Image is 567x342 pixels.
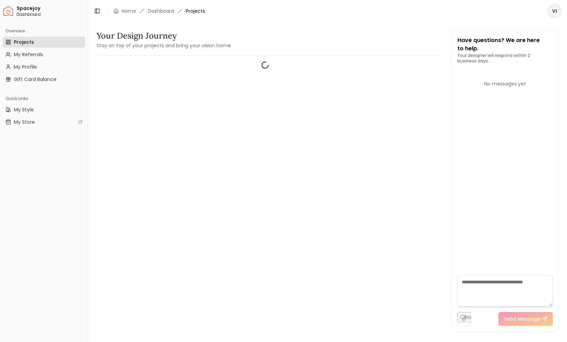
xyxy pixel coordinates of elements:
span: My Style [14,106,34,113]
img: Spacejoy Logo [3,6,13,16]
span: Dashboard [17,12,85,17]
p: Your designer will respond within 2 business days. [457,53,553,64]
small: Stay on top of your projects and bring your vision home [97,42,231,49]
a: My Store [3,117,85,128]
span: My Store [14,119,35,125]
button: VI [548,4,561,18]
div: Quick Links [3,93,85,104]
a: Spacejoy [3,6,13,16]
div: Overview [3,26,85,37]
span: Projects [186,8,205,14]
p: Have questions? We are here to help. [457,36,553,53]
a: Dashboard [148,8,174,14]
a: Home [122,8,136,14]
span: My Referrals [14,51,43,58]
span: Gift Card Balance [14,76,57,83]
a: My Referrals [3,49,85,60]
a: My Profile [3,61,85,72]
a: My Style [3,104,85,115]
nav: breadcrumb [113,8,205,14]
div: No messages yet [457,80,553,87]
h3: Your Design Journey [97,30,231,41]
a: Projects [3,37,85,48]
span: Spacejoy [17,6,85,12]
span: My Profile [14,63,37,70]
a: Gift Card Balance [3,74,85,85]
span: VI [548,5,561,17]
span: Projects [14,39,34,46]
